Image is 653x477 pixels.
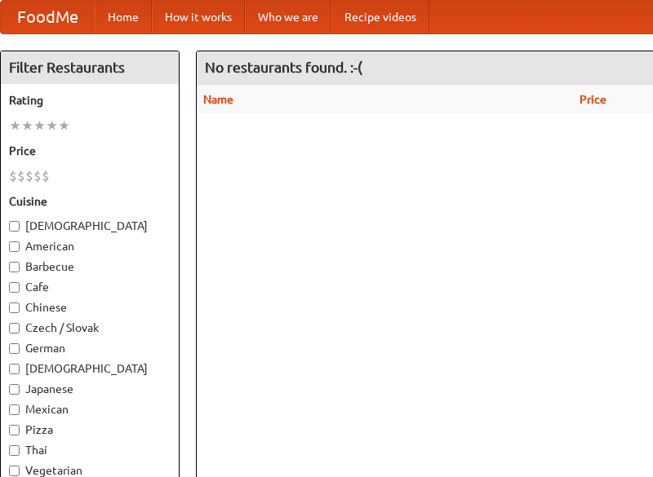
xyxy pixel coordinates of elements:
li: ★ [58,117,70,135]
li: ★ [33,117,46,135]
input: Chinese [9,303,20,313]
label: Czech / Slovak [9,320,171,336]
li: ★ [46,117,58,135]
label: Pizza [9,422,171,438]
label: [DEMOGRAPHIC_DATA] [9,360,171,377]
input: Pizza [9,425,20,435]
a: Recipe videos [331,1,429,33]
label: Cafe [9,279,171,295]
input: Cafe [9,282,20,293]
label: Barbecue [9,258,171,275]
li: $ [17,167,25,185]
li: $ [42,167,50,185]
input: German [9,343,20,354]
input: [DEMOGRAPHIC_DATA] [9,364,20,374]
a: How it works [152,1,245,33]
h4: Filter Restaurants [1,51,179,84]
a: Name [203,93,233,106]
label: Mexican [9,401,171,417]
label: [DEMOGRAPHIC_DATA] [9,218,171,234]
input: Japanese [9,384,20,395]
input: Vegetarian [9,466,20,476]
input: Mexican [9,404,20,415]
label: Japanese [9,381,171,397]
li: ★ [9,117,21,135]
a: Price [580,93,606,106]
a: FoodMe [1,1,95,33]
input: Thai [9,445,20,456]
label: American [9,238,171,254]
h5: Cuisine [9,193,171,210]
input: American [9,241,20,252]
li: $ [9,167,17,185]
h5: Price [9,143,171,159]
a: Home [95,1,152,33]
input: Czech / Slovak [9,323,20,333]
li: $ [33,167,42,185]
label: German [9,340,171,356]
li: ★ [21,117,33,135]
input: [DEMOGRAPHIC_DATA] [9,221,20,232]
h5: Rating [9,92,171,108]
ng-pluralize: No restaurants found. :-( [205,60,362,75]
label: Chinese [9,299,171,316]
input: Barbecue [9,262,20,272]
label: Thai [9,442,171,458]
li: $ [25,167,33,185]
a: Who we are [245,1,331,33]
